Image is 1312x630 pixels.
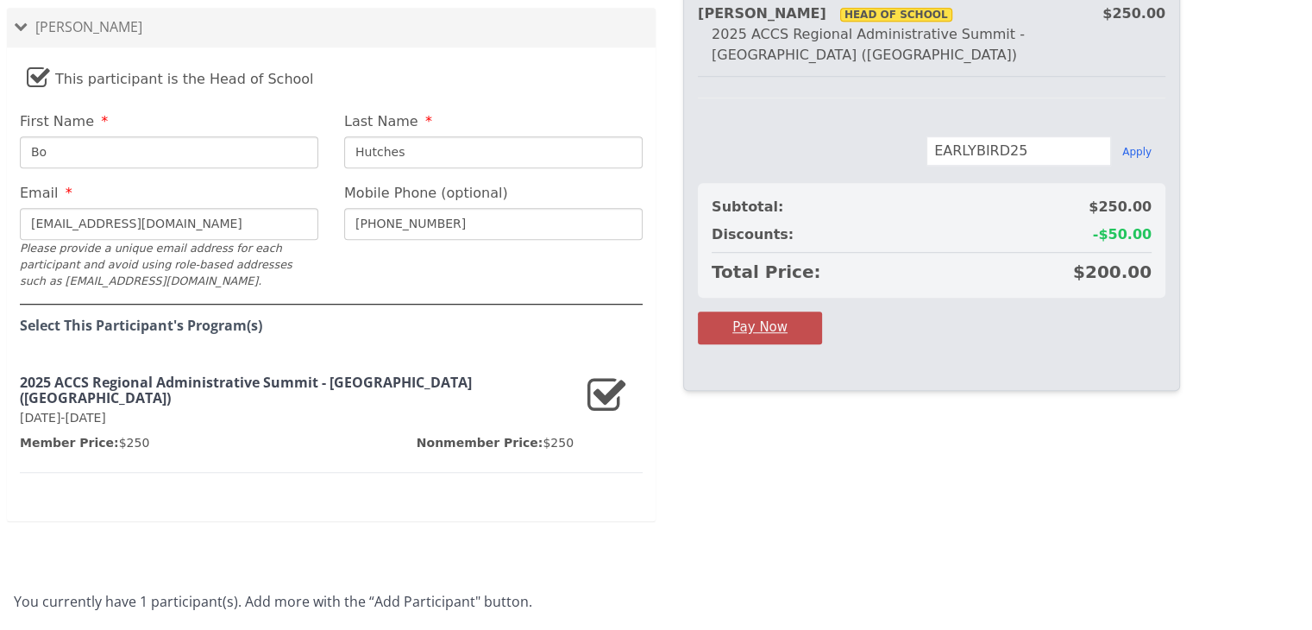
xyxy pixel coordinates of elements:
[20,375,574,406] h3: 2025 ACCS Regional Administrative Summit - [GEOGRAPHIC_DATA] ([GEOGRAPHIC_DATA])
[1093,224,1152,245] span: -$50.00
[1073,260,1152,284] span: $200.00
[27,56,314,93] label: This participant is the Head of School
[1102,3,1165,24] div: $250.00
[20,185,58,201] span: Email
[712,197,783,217] span: Subtotal:
[698,5,952,22] strong: [PERSON_NAME]
[20,113,94,129] span: First Name
[20,409,574,427] p: [DATE]-[DATE]
[35,17,142,36] span: [PERSON_NAME]
[20,436,119,450] span: Member Price:
[417,434,574,451] p: $250
[344,185,508,201] span: Mobile Phone (optional)
[20,240,318,290] div: Please provide a unique email address for each participant and avoid using role-based addresses s...
[712,260,820,284] span: Total Price:
[14,595,1298,610] h4: You currently have 1 participant(s). Add more with the “Add Participant" button.
[840,8,952,22] span: Head Of School
[926,136,1111,166] input: Enter discount code
[1122,145,1152,159] button: Apply
[20,318,643,334] h4: Select This Participant's Program(s)
[698,24,1165,66] div: 2025 ACCS Regional Administrative Summit - [GEOGRAPHIC_DATA] ([GEOGRAPHIC_DATA])
[698,312,822,343] button: Pay Now
[1089,197,1152,217] span: $250.00
[417,436,543,450] span: Nonmember Price:
[712,224,794,245] span: Discounts:
[20,434,149,451] p: $250
[344,113,418,129] span: Last Name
